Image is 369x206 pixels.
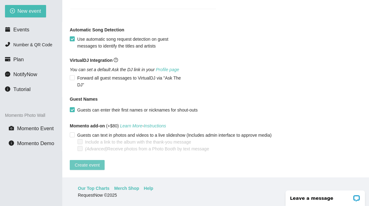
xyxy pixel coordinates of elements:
[5,86,10,92] span: info-circle
[13,42,52,47] span: Number & QR Code
[13,27,29,33] span: Events
[9,126,14,131] span: camera
[70,97,97,102] b: Guest Names
[17,126,54,131] span: Momento Event
[70,123,105,128] b: Momento add-on
[17,7,41,15] span: New event
[70,58,112,63] b: VirtualDJ Integration
[5,27,10,32] span: calendar
[120,123,142,128] a: Learn More
[78,192,352,199] div: RequestNow © 2025
[5,5,46,17] button: plus-circleNew event
[70,67,179,72] i: You can set a default Ask the DJ link in your
[75,162,100,168] span: Create event
[75,132,274,139] span: Guests can text in photos and videos to a live slideshow (Includes admin interface to approve media)
[144,123,166,128] a: Instructions
[17,140,54,146] span: Momento Demo
[85,146,107,151] i: (Advanced)
[70,122,166,129] span: (+$80)
[120,123,166,128] i: -
[156,67,179,72] a: Profile page
[144,185,153,192] a: Help
[5,71,10,77] span: message
[70,26,124,33] b: Automatic Song Detection
[78,185,110,192] a: Our Top Charts
[13,57,24,62] span: Plan
[5,57,10,62] span: credit-card
[281,186,369,206] iframe: LiveChat chat widget
[13,71,37,77] span: NotifyNow
[75,75,191,88] span: Forward all guest messages to VirtualDJ via "Ask The DJ"
[114,185,139,192] a: Merch Shop
[114,58,118,62] span: question-circle
[83,145,211,152] span: Receive photos from a Photo Booth by text message
[70,160,105,170] button: Create event
[13,86,31,92] span: Tutorial
[5,42,10,47] span: phone
[83,139,194,145] span: Include a link to the album with the thank-you message
[10,8,15,14] span: plus-circle
[75,107,200,113] span: Guests can enter their first names or nicknames for shout-outs
[9,140,14,146] span: info-circle
[75,36,191,49] span: Use automatic song request detection on guest messages to identify the titles and artists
